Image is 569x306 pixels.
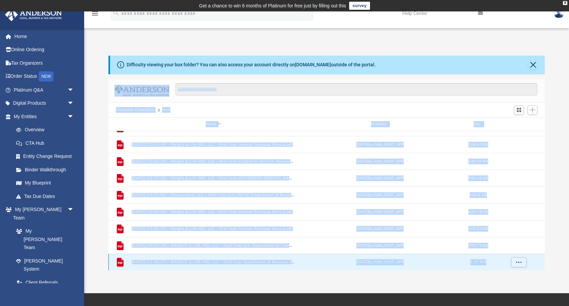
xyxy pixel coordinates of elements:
[349,2,370,10] a: survey
[470,193,487,197] span: 160.5 KB
[298,226,462,232] div: [DATE] by ABA_NEST_APP
[465,121,492,127] div: Size
[298,142,462,148] div: [DATE] by ABA_NEST_APP
[468,227,488,231] span: 407.23 KB
[528,105,538,115] button: Add
[5,30,84,43] a: Home
[9,150,84,163] a: Entity Change Request
[9,190,84,203] a: Tax Due Dates
[91,13,99,18] a: menu
[5,43,84,57] a: Online Ordering
[470,260,486,264] span: 1.37 MB
[511,257,527,267] button: More options
[5,83,84,97] a: Platinum Q&Aarrow_drop_down
[9,276,81,289] a: Client Referrals
[132,193,295,197] button: [DATE] (14:19:06) - XtraSynapse, LLC - Mail from [US_STATE] Department of Revenue.pdf
[9,254,81,276] a: [PERSON_NAME] System
[298,209,462,215] div: [DATE] by ABA_NEST_APP
[3,8,64,21] img: Anderson Advisors Platinum Portal
[67,97,81,110] span: arrow_drop_down
[5,110,84,123] a: My Entitiesarrow_drop_down
[131,121,295,127] div: Name
[528,60,538,70] button: Close
[298,192,462,198] div: [DATE] by ABA_NEST_APP
[9,163,84,176] a: Binder Walkthrough
[9,123,84,137] a: Overview
[132,227,295,231] button: [DATE] (13:02:37) - Weight & Life MD, LLC - Mail from Internal Revenue Service.pdf
[298,243,462,249] div: by ABA_NEST_APP
[132,260,295,265] button: [DATE] (11:00:47) - WEIGHT & LIFE MD, LLC - Mail from Department of Revenue and Taxation.pdf
[563,1,567,5] div: close
[554,8,564,18] img: User Pic
[298,259,462,265] div: by ABA_NEST_APP
[5,97,84,110] a: Digital Productsarrow_drop_down
[298,159,462,165] div: [DATE] by ABA_NEST_APP
[468,176,488,180] span: 906.18 KB
[67,110,81,124] span: arrow_drop_down
[356,260,369,264] span: [DATE]
[132,210,295,214] button: [DATE] (12:47:04) - Weight & Life MD, LLC - Mail from Internal Revenue Service.pdf
[356,244,369,247] span: [DATE]
[108,131,545,271] div: grid
[91,9,99,18] i: menu
[5,203,81,225] a: My [PERSON_NAME] Teamarrow_drop_down
[468,244,488,247] span: 598.79 KB
[298,121,462,127] div: Modified
[39,71,54,81] div: NEW
[132,142,295,147] button: [DATE] (13:17:44) - Weight & Life MD, LLC - Mail from Internal Revenue Service.pdf
[175,83,537,96] input: Search files and folders
[67,203,81,217] span: arrow_drop_down
[112,9,120,16] i: search
[295,62,331,67] a: [DOMAIN_NAME]
[132,159,295,164] button: [DATE] (13:15:14) - Weight & Life MD, LLC - Mail from Collection Services Bureau.pdf
[199,2,346,10] div: Get a chance to win 6 months of Platinum for free just by filling out this
[132,243,295,248] button: [DATE] (10:15:19) - WEIGHT & LIFE MD, LLC - Mail from U.S. Department of Commerce.pdf
[514,105,524,115] button: Switch to Grid View
[116,107,156,113] button: Viewable-ClientDocs
[127,61,376,68] div: Difficulty viewing your box folder? You can also access your account directly on outside of the p...
[9,225,77,254] a: My [PERSON_NAME] Team
[298,175,462,181] div: [DATE] by ABA_NEST_APP
[495,121,542,127] div: id
[162,107,171,113] button: Mail
[5,70,84,83] a: Order StatusNEW
[9,136,84,150] a: CTA Hub
[132,176,295,180] button: [DATE] (13:15:20) - Weight & Life MD, LLC - Mail from GOVERNOR [PERSON_NAME] DIRECTOR [PERSON_NAM...
[468,143,488,146] span: 508.69 KB
[468,210,488,214] span: 424.78 KB
[67,83,81,97] span: arrow_drop_down
[9,176,81,190] a: My Blueprint
[468,160,488,163] span: 234.74 KB
[111,121,128,127] div: id
[5,56,84,70] a: Tax Organizers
